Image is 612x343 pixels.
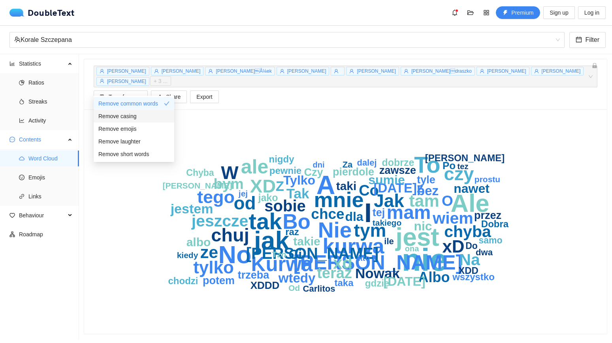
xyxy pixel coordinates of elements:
text: sumie [368,173,405,187]
text: Co [359,182,379,199]
span: Korale Szczepana [14,32,560,47]
text: [PERSON_NAME] [162,181,232,190]
text: [PERSON_NAME] [425,153,505,163]
text: chodzi [168,275,198,286]
a: logoDoubleText [9,9,75,17]
text: Albo [418,269,450,285]
text: dla [345,209,363,224]
text: takiego [373,218,402,227]
text: Do [465,241,478,251]
span: Premium [511,8,533,17]
span: user [154,69,159,73]
span: cloud [19,156,24,161]
text: tam [409,191,439,210]
text: A [316,170,335,200]
text: jej [238,189,248,198]
text: Na [459,251,480,269]
span: Filter [585,35,599,45]
text: sobie [264,197,305,215]
span: Behaviour [19,207,66,223]
text: Ale [450,189,489,217]
text: Tylko [283,173,315,187]
span: heart [9,213,15,218]
text: I [364,198,372,228]
text: czy [444,163,474,184]
span: Share [166,92,181,101]
text: nic [414,219,432,233]
span: bell [449,9,461,16]
span: apartment [9,232,15,237]
text: tak [249,208,282,234]
text: To [414,152,441,177]
button: bell [448,6,461,19]
span: thunderbolt [503,10,508,16]
span: Remove emojis [98,124,136,133]
text: tym [354,220,386,241]
text: Czy [304,166,323,178]
text: dwa [476,247,493,257]
span: + 3 ... [154,77,168,85]
text: Carlitos [303,284,335,294]
text: wszystko [452,271,495,282]
button: thunderboltPremium [496,6,540,19]
text: XD [250,175,276,196]
span: folder-open [465,9,476,16]
text: taki [336,179,357,192]
text: zawsze [379,164,416,176]
span: [PERSON_NAME] [287,68,326,74]
span: calendar [576,36,582,44]
text: kurwa [322,234,384,258]
button: folder-open [464,6,477,19]
text: [PERSON_NAME] [294,251,463,274]
span: [PERSON_NAME] [542,68,581,74]
text: Tak [286,186,309,201]
span: [PERSON_NAME] Å¼ek [216,68,271,74]
text: Kurwa [251,253,313,275]
text: Jak [374,190,404,211]
span: Export [196,92,212,101]
span: Word Cloud [28,151,73,166]
img: logo [9,9,28,17]
span: [PERSON_NAME] [162,68,201,74]
text: od [234,193,256,213]
span: user [100,79,104,83]
text: wtedy [278,271,316,285]
span: user [334,69,339,73]
span: Activity [28,113,73,128]
text: bym [213,176,243,192]
text: dobrze [382,157,414,168]
span: line-chart [19,118,24,123]
span: Roadmap [19,226,73,242]
text: Bo [282,210,311,233]
span: [PERSON_NAME]draszko [411,68,472,74]
text: chyba [444,222,491,241]
text: jeszcze [191,212,249,230]
text: tego [197,187,235,207]
text: tez [458,162,469,171]
text: pierdole [333,166,374,178]
text: xD [442,237,464,256]
span: user [534,69,539,73]
text: samo [478,235,502,245]
span: Sign up [550,8,568,17]
text: prostu [475,175,500,184]
text: chce [311,206,344,222]
text: jestem [170,201,213,216]
text: [DATE]z [374,181,424,195]
div: DoubleText [9,9,75,17]
span: user [480,69,484,73]
text: XDDD [250,279,280,291]
text: chuj [211,224,249,245]
text: [PERSON_NAME] [246,245,379,262]
text: ona [405,244,419,253]
text: tyle [417,174,435,186]
span: link [19,194,24,199]
text: ze [200,243,218,262]
span: Remove short words [98,150,149,158]
text: ile [384,236,394,246]
span: Statistics [19,56,66,72]
text: Za [343,160,353,170]
span: check [164,101,169,106]
span: [PERSON_NAME] [107,68,146,74]
text: mam [386,202,431,223]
